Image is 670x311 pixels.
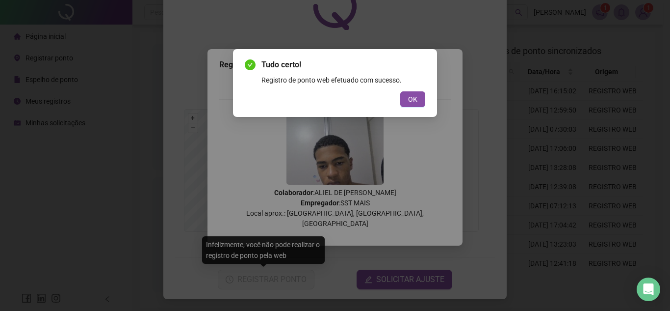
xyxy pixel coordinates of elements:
[261,59,425,71] span: Tudo certo!
[408,94,417,105] span: OK
[400,91,425,107] button: OK
[245,59,256,70] span: check-circle
[261,75,425,85] div: Registro de ponto web efetuado com sucesso.
[637,278,660,301] div: Open Intercom Messenger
